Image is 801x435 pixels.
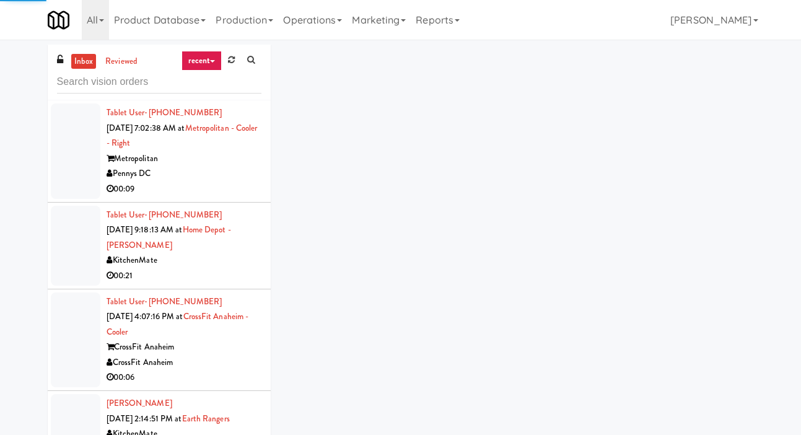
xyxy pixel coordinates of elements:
div: 00:09 [107,182,261,197]
span: [DATE] 2:14:51 PM at [107,413,182,424]
a: recent [182,51,222,71]
span: · [PHONE_NUMBER] [145,209,222,221]
span: [DATE] 7:02:38 AM at [107,122,185,134]
div: 00:06 [107,370,261,385]
img: Micromart [48,9,69,31]
li: Tablet User· [PHONE_NUMBER][DATE] 9:18:13 AM atHome Depot - [PERSON_NAME]KitchenMate00:21 [48,203,271,289]
li: Tablet User· [PHONE_NUMBER][DATE] 7:02:38 AM atMetropolitan - Cooler - RightMetropolitanPennys DC... [48,100,271,203]
a: inbox [71,54,97,69]
a: reviewed [102,54,141,69]
a: Tablet User· [PHONE_NUMBER] [107,296,222,307]
span: · [PHONE_NUMBER] [145,296,222,307]
div: Pennys DC [107,166,261,182]
div: KitchenMate [107,253,261,268]
span: [DATE] 4:07:16 PM at [107,310,183,322]
a: Tablet User· [PHONE_NUMBER] [107,107,222,118]
a: Home Depot - [PERSON_NAME] [107,224,231,251]
div: CrossFit Anaheim [107,355,261,371]
li: Tablet User· [PHONE_NUMBER][DATE] 4:07:16 PM atCrossFit Anaheim - CoolerCrossFit AnaheimCrossFit ... [48,289,271,392]
input: Search vision orders [57,71,261,94]
a: Tablet User· [PHONE_NUMBER] [107,209,222,221]
div: CrossFit Anaheim [107,340,261,355]
div: Metropolitan [107,151,261,167]
a: Metropolitan - Cooler - Right [107,122,258,149]
a: [PERSON_NAME] [107,397,172,409]
a: Earth Rangers [182,413,230,424]
span: [DATE] 9:18:13 AM at [107,224,183,235]
a: CrossFit Anaheim - Cooler [107,310,249,338]
div: 00:21 [107,268,261,284]
span: · [PHONE_NUMBER] [145,107,222,118]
